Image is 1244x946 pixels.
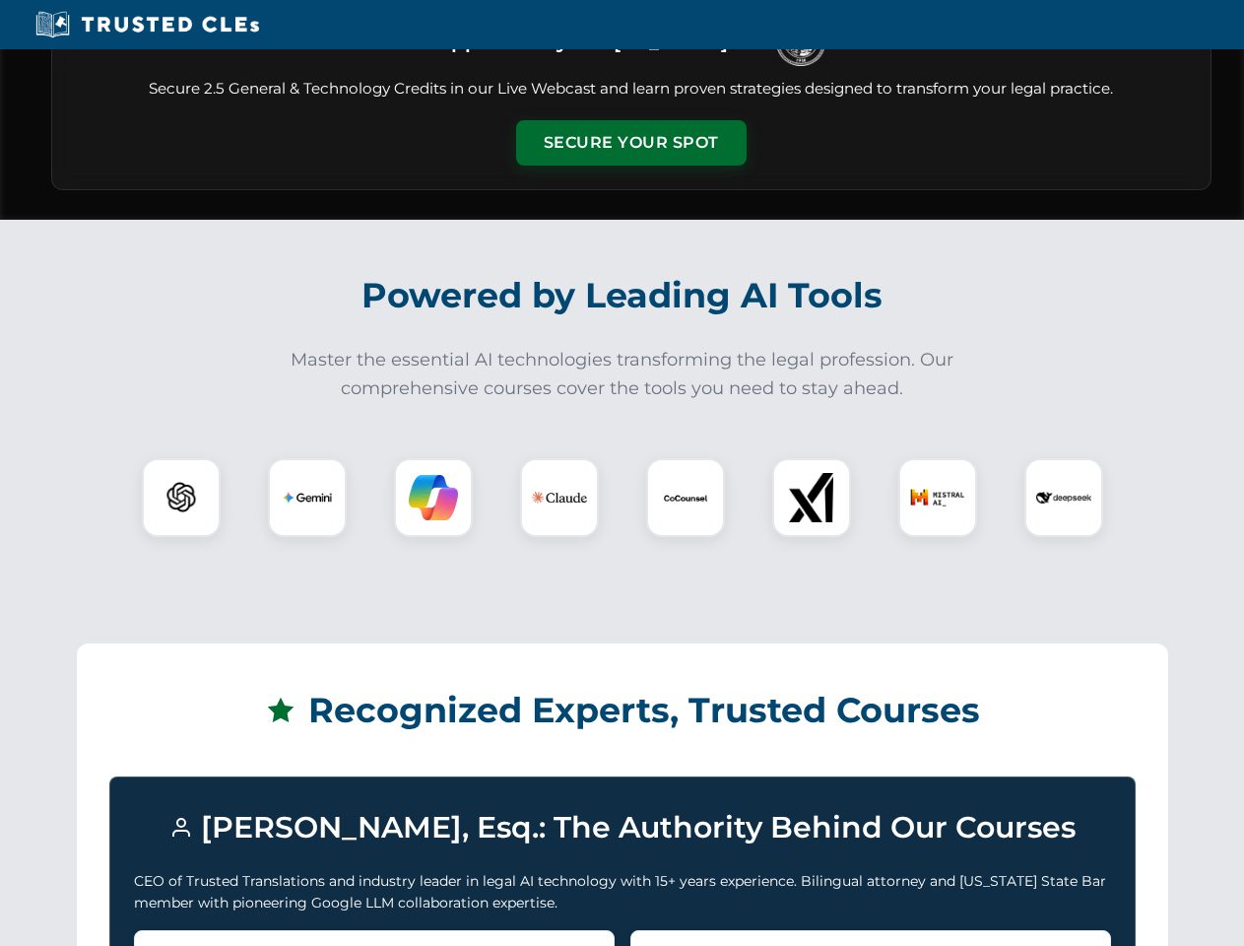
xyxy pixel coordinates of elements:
[142,458,221,537] div: ChatGPT
[646,458,725,537] div: CoCounsel
[532,470,587,525] img: Claude Logo
[520,458,599,537] div: Claude
[1024,458,1103,537] div: DeepSeek
[134,870,1111,914] p: CEO of Trusted Translations and industry leader in legal AI technology with 15+ years experience....
[772,458,851,537] div: xAI
[134,801,1111,854] h3: [PERSON_NAME], Esq.: The Authority Behind Our Courses
[898,458,977,537] div: Mistral AI
[278,346,967,403] p: Master the essential AI technologies transforming the legal profession. Our comprehensive courses...
[76,78,1187,101] p: Secure 2.5 General & Technology Credits in our Live Webcast and learn proven strategies designed ...
[661,473,710,522] img: CoCounsel Logo
[283,473,332,522] img: Gemini Logo
[516,120,747,166] button: Secure Your Spot
[109,676,1136,745] h2: Recognized Experts, Trusted Courses
[30,10,265,39] img: Trusted CLEs
[1036,470,1091,525] img: DeepSeek Logo
[268,458,347,537] div: Gemini
[787,473,836,522] img: xAI Logo
[153,469,210,526] img: ChatGPT Logo
[77,261,1168,330] h2: Powered by Leading AI Tools
[394,458,473,537] div: Copilot
[910,470,965,525] img: Mistral AI Logo
[409,473,458,522] img: Copilot Logo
